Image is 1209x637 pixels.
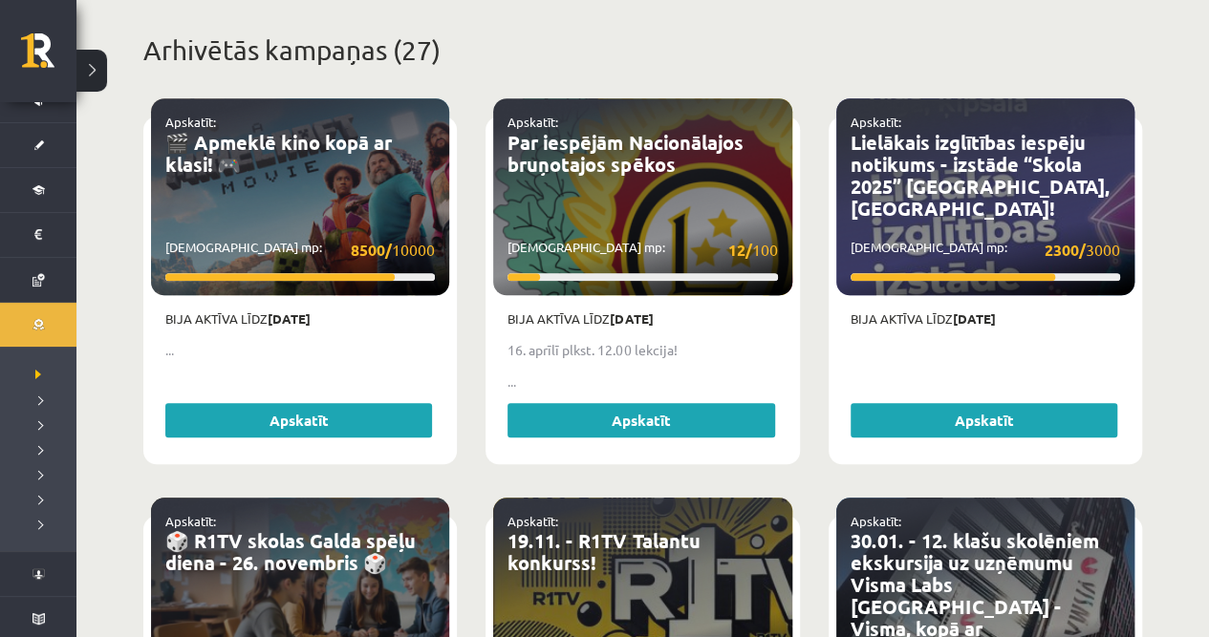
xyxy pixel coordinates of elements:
[851,403,1117,437] a: Apskatīt
[165,403,432,437] a: Apskatīt
[851,238,1120,262] p: [DEMOGRAPHIC_DATA] mp:
[507,238,777,262] p: [DEMOGRAPHIC_DATA] mp:
[507,372,777,392] p: ...
[165,309,435,329] p: Bija aktīva līdz
[1045,238,1120,262] span: 3000
[165,114,216,130] a: Apskatīt:
[507,513,558,529] a: Apskatīt:
[851,309,1120,329] p: Bija aktīva līdz
[165,238,435,262] p: [DEMOGRAPHIC_DATA] mp:
[507,130,743,177] a: Par iespējām Nacionālajos bruņotajos spēkos
[165,528,416,575] a: 🎲 R1TV skolas Galda spēļu diena - 26. novembris 🎲
[851,130,1110,221] a: Lielākais izglītības iespēju notikums - izstāde “Skola 2025” [GEOGRAPHIC_DATA], [GEOGRAPHIC_DATA]!
[851,513,901,529] a: Apskatīt:
[165,513,216,529] a: Apskatīt:
[507,309,777,329] p: Bija aktīva līdz
[507,341,677,358] strong: 16. aprīlī plkst. 12.00 lekcija!
[1045,240,1086,260] strong: 2300/
[610,310,653,327] strong: [DATE]
[728,238,778,262] span: 100
[507,528,700,575] a: 19.11. - R1TV Talantu konkurss!
[268,310,311,327] strong: [DATE]
[351,240,392,260] strong: 8500/
[953,310,996,327] strong: [DATE]
[507,403,774,437] a: Apskatīt
[728,240,752,260] strong: 12/
[507,114,558,130] a: Apskatīt:
[21,33,76,81] a: Rīgas 1. Tālmācības vidusskola
[143,31,1142,71] p: Arhivētās kampaņas (27)
[165,130,392,177] a: 🎬 Apmeklē kino kopā ar klasi! 🎮
[351,238,435,262] span: 10000
[165,340,435,360] p: ...
[851,114,901,130] a: Apskatīt:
